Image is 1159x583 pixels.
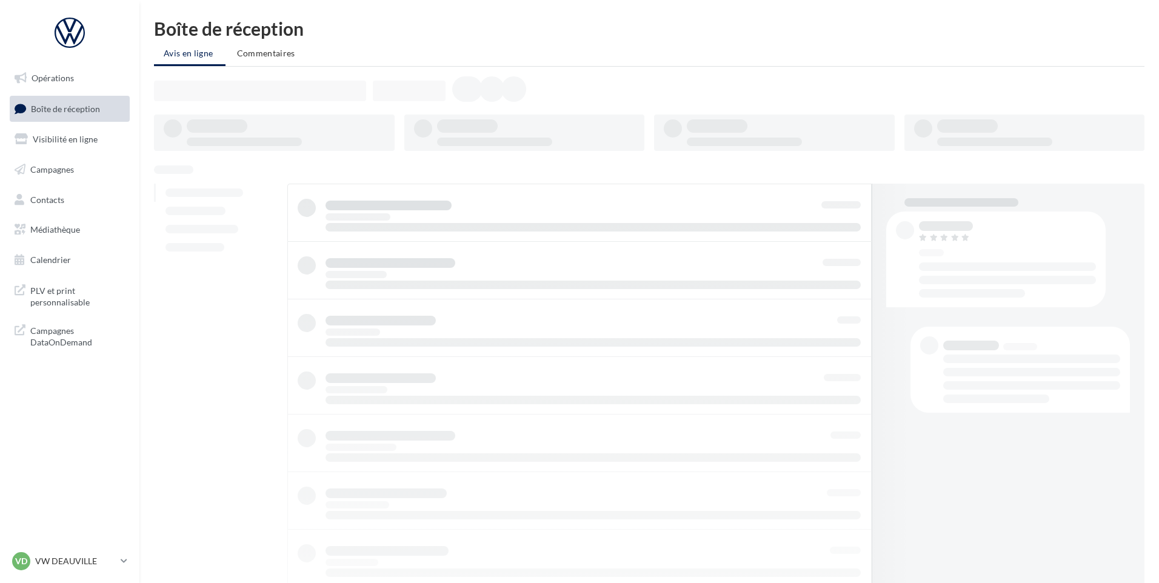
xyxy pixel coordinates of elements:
[7,157,132,182] a: Campagnes
[7,318,132,353] a: Campagnes DataOnDemand
[7,217,132,242] a: Médiathèque
[7,65,132,91] a: Opérations
[7,96,132,122] a: Boîte de réception
[30,282,125,308] span: PLV et print personnalisable
[30,164,74,175] span: Campagnes
[10,550,130,573] a: VD VW DEAUVILLE
[7,247,132,273] a: Calendrier
[7,127,132,152] a: Visibilité en ligne
[7,278,132,313] a: PLV et print personnalisable
[32,73,74,83] span: Opérations
[7,187,132,213] a: Contacts
[237,48,295,58] span: Commentaires
[30,224,80,235] span: Médiathèque
[30,194,64,204] span: Contacts
[15,555,27,567] span: VD
[30,322,125,348] span: Campagnes DataOnDemand
[154,19,1144,38] div: Boîte de réception
[33,134,98,144] span: Visibilité en ligne
[31,103,100,113] span: Boîte de réception
[30,255,71,265] span: Calendrier
[35,555,116,567] p: VW DEAUVILLE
